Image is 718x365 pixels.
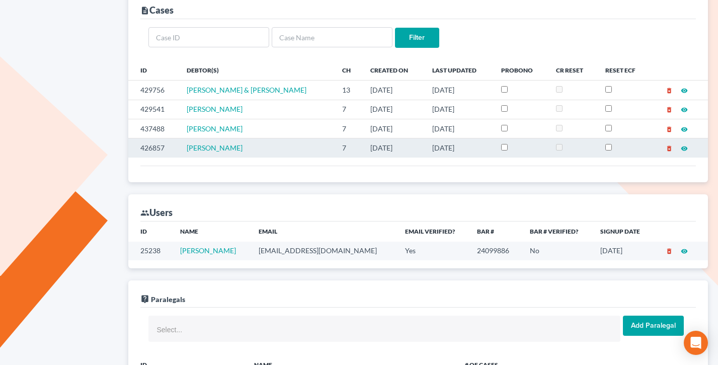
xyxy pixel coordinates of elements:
[597,60,650,80] th: Reset ECF
[681,105,688,113] a: visibility
[362,119,424,138] td: [DATE]
[180,246,236,255] a: [PERSON_NAME]
[179,60,334,80] th: Debtor(s)
[362,81,424,100] td: [DATE]
[681,246,688,255] a: visibility
[681,124,688,133] a: visibility
[272,27,392,47] input: Case Name
[128,242,172,260] td: 25238
[334,81,362,100] td: 13
[666,87,673,94] i: delete_forever
[140,206,173,218] div: Users
[666,126,673,133] i: delete_forever
[666,246,673,255] a: delete_forever
[469,242,522,260] td: 24099886
[187,86,306,94] a: [PERSON_NAME] & [PERSON_NAME]
[548,60,597,80] th: CR Reset
[140,208,149,217] i: group
[151,295,185,304] span: Paralegals
[684,331,708,355] div: Open Intercom Messenger
[128,119,179,138] td: 437488
[666,143,673,152] a: delete_forever
[128,100,179,119] td: 429541
[681,145,688,152] i: visibility
[334,100,362,119] td: 7
[666,248,673,255] i: delete_forever
[469,222,522,242] th: Bar #
[666,124,673,133] a: delete_forever
[424,138,493,158] td: [DATE]
[592,222,653,242] th: Signup Date
[666,145,673,152] i: delete_forever
[140,6,149,15] i: description
[666,105,673,113] a: delete_forever
[334,138,362,158] td: 7
[251,222,397,242] th: Email
[334,119,362,138] td: 7
[128,222,172,242] th: ID
[187,143,243,152] a: [PERSON_NAME]
[522,242,592,260] td: No
[128,138,179,158] td: 426857
[334,60,362,80] th: Ch
[681,87,688,94] i: visibility
[592,242,653,260] td: [DATE]
[251,242,397,260] td: [EMAIL_ADDRESS][DOMAIN_NAME]
[681,126,688,133] i: visibility
[666,106,673,113] i: delete_forever
[666,86,673,94] a: delete_forever
[187,105,243,113] a: [PERSON_NAME]
[128,81,179,100] td: 429756
[187,124,243,133] a: [PERSON_NAME]
[522,222,592,242] th: Bar # Verified?
[128,60,179,80] th: ID
[140,295,149,304] i: live_help
[172,222,251,242] th: Name
[424,81,493,100] td: [DATE]
[493,60,548,80] th: ProBono
[681,106,688,113] i: visibility
[148,27,269,47] input: Case ID
[395,28,439,48] input: Filter
[397,242,469,260] td: Yes
[397,222,469,242] th: Email Verified?
[362,138,424,158] td: [DATE]
[424,119,493,138] td: [DATE]
[362,60,424,80] th: Created On
[681,86,688,94] a: visibility
[623,316,684,336] input: Add Paralegal
[424,100,493,119] td: [DATE]
[424,60,493,80] th: Last Updated
[681,143,688,152] a: visibility
[140,4,174,16] div: Cases
[681,248,688,255] i: visibility
[362,100,424,119] td: [DATE]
